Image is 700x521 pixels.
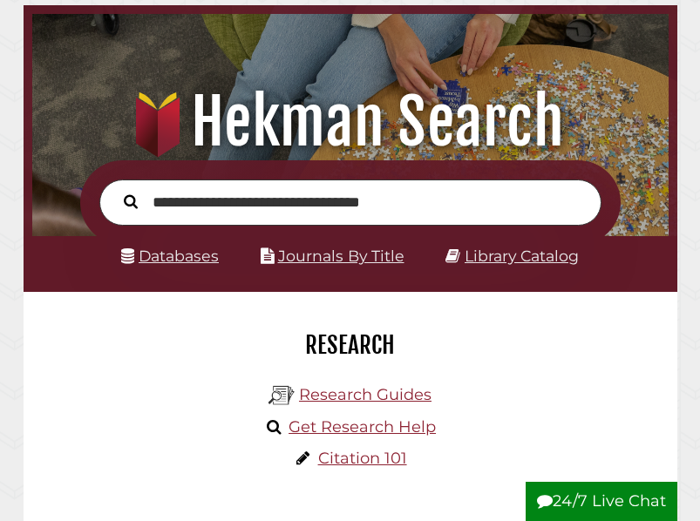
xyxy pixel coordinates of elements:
h1: Hekman Search [43,84,658,160]
a: Databases [121,247,219,265]
a: Research Guides [299,385,432,404]
a: Get Research Help [289,417,436,436]
a: Journals By Title [278,247,404,265]
a: Library Catalog [465,247,579,265]
button: Search [115,190,146,212]
h2: Research [37,330,664,360]
img: Hekman Library Logo [268,382,295,409]
a: Citation 101 [318,449,407,468]
i: Search [124,194,138,210]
